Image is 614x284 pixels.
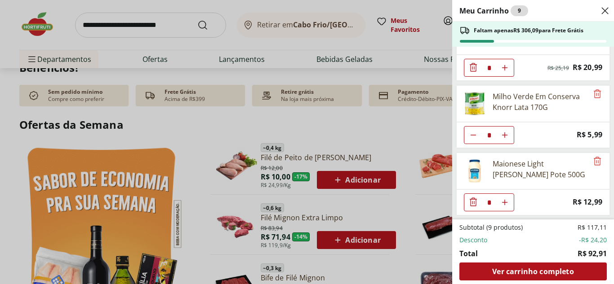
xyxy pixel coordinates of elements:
img: Principal [462,158,487,184]
span: R$ 12,99 [573,196,602,208]
span: Ver carrinho completo [492,268,574,275]
input: Quantidade Atual [482,59,496,76]
img: Principal [462,91,487,116]
span: Subtotal (9 produtos) [459,223,523,232]
button: Remove [592,156,603,167]
div: Maionese Light [PERSON_NAME] Pote 500G [493,158,588,180]
h2: Meu Carrinho [459,5,528,16]
span: -R$ 24,20 [579,236,607,245]
span: R$ 25,19 [547,65,569,72]
button: Diminuir Quantidade [464,59,482,77]
button: Aumentar Quantidade [496,126,514,144]
div: Milho Verde Em Conserva Knorr Lata 170G [493,91,588,113]
span: Total [459,248,478,259]
div: 9 [511,5,528,16]
a: Ver carrinho completo [459,262,607,280]
span: Desconto [459,236,487,245]
span: R$ 20,99 [573,61,602,74]
button: Diminuir Quantidade [464,126,482,144]
span: Faltam apenas R$ 306,09 para Frete Grátis [474,27,583,34]
input: Quantidade Atual [482,194,496,211]
button: Remove [592,89,603,100]
button: Diminuir Quantidade [464,193,482,211]
input: Quantidade Atual [482,127,496,144]
button: Aumentar Quantidade [496,193,514,211]
span: R$ 5,99 [577,129,602,141]
span: R$ 117,11 [578,223,607,232]
span: R$ 92,91 [578,248,607,259]
button: Aumentar Quantidade [496,59,514,77]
